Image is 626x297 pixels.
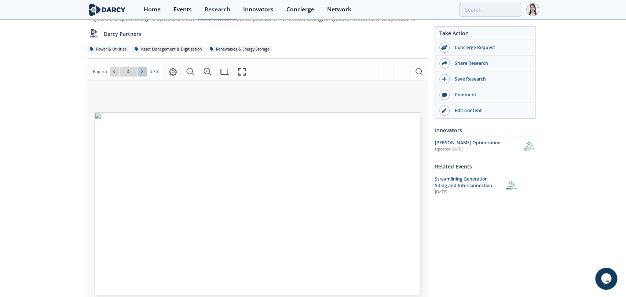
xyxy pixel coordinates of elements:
[435,140,523,146] div: [PERSON_NAME] Optimization
[450,44,532,51] div: Concierge Request
[505,179,518,192] img: Anderson Optimization
[450,60,532,67] div: Share Research
[526,3,539,16] img: Profile
[450,107,532,114] div: Edit Content
[173,7,192,12] div: Events
[435,140,536,152] a: [PERSON_NAME] Optimization Updated[DATE] Anderson Optimization
[435,189,500,195] div: [DATE]
[132,46,205,53] div: Asset Management & Digitization
[144,7,161,12] div: Home
[435,176,496,202] span: Streamlining Generation Siting and Interconnection with [PERSON_NAME] Optimization by PVcase
[523,140,536,152] img: Anderson Optimization
[205,7,230,12] div: Research
[286,7,314,12] div: Concierge
[595,268,619,290] iframe: chat widget
[435,160,536,173] div: Related Events
[435,146,523,152] div: Updated [DATE]
[243,7,274,12] div: Innovators
[87,46,129,53] div: Power & Utilities
[435,29,535,40] div: Take Action
[327,7,351,12] div: Network
[435,124,536,137] div: Innovators
[460,3,521,16] input: Advanced Search
[435,103,535,118] a: Edit Content
[104,30,141,38] p: Darcy Partners
[450,92,532,98] div: Comment
[87,3,127,16] img: logo-wide.svg
[207,46,272,53] div: Renewables & Energy Storage
[450,76,532,82] div: Save Research
[435,176,536,195] a: Streamlining Generation Siting and Interconnection with [PERSON_NAME] Optimization by PVcase [DAT...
